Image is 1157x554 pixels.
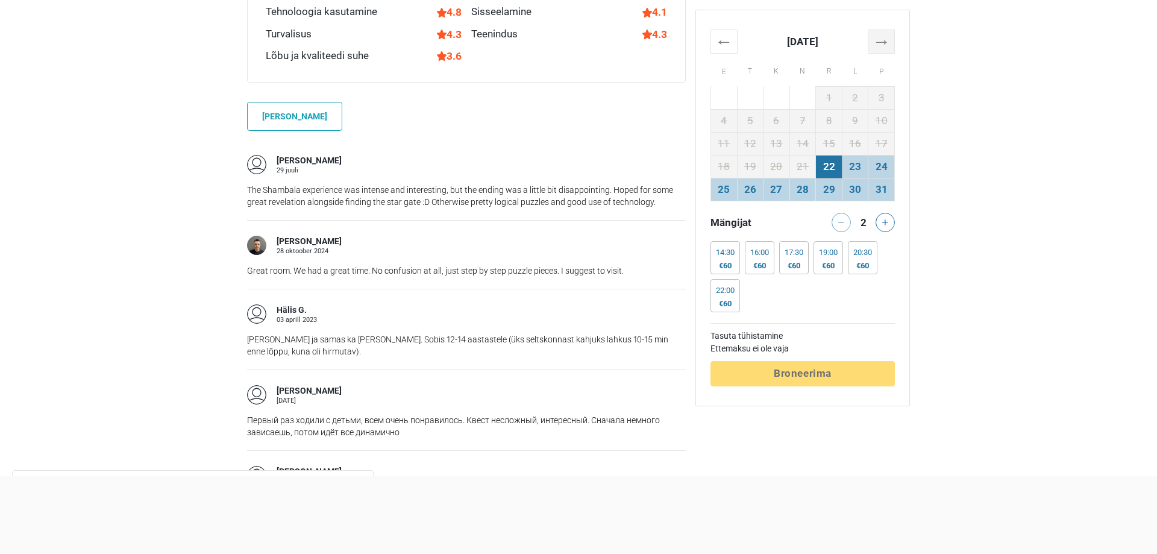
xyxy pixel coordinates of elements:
[816,53,842,86] th: R
[247,102,342,131] a: [PERSON_NAME]
[247,333,686,357] p: [PERSON_NAME] ja samas ka [PERSON_NAME]. Sobis 12-14 aastastele (üks seltskonnast kahjuks lahkus ...
[868,178,895,201] td: 31
[816,86,842,109] td: 1
[785,248,803,257] div: 17:30
[276,476,882,551] iframe: Advertisement
[711,53,738,86] th: E
[868,155,895,178] td: 24
[819,261,838,271] div: €60
[710,330,895,342] td: Tasuta tühistamine
[842,86,868,109] td: 2
[266,27,312,42] div: Turvalisus
[816,178,842,201] td: 29
[277,385,342,397] div: [PERSON_NAME]
[716,286,735,295] div: 22:00
[277,397,342,404] div: [DATE]
[266,4,377,20] div: Tehnoloogia kasutamine
[716,261,735,271] div: €60
[868,86,895,109] td: 3
[842,109,868,132] td: 9
[737,53,763,86] th: T
[842,155,868,178] td: 23
[642,27,667,42] div: 4.3
[711,109,738,132] td: 4
[868,109,895,132] td: 10
[277,466,342,478] div: [PERSON_NAME]
[277,236,342,248] div: [PERSON_NAME]
[737,109,763,132] td: 5
[471,27,518,42] div: Teenindus
[277,248,342,254] div: 28 oktoober 2024
[853,261,872,271] div: €60
[711,178,738,201] td: 25
[277,155,342,167] div: [PERSON_NAME]
[711,30,738,53] th: ←
[471,4,531,20] div: Sisseelamine
[437,27,462,42] div: 4.3
[716,299,735,309] div: €60
[710,342,895,355] td: Ettemaksu ei ole vaja
[842,132,868,155] td: 16
[816,155,842,178] td: 22
[277,304,317,316] div: Hälis G.
[737,132,763,155] td: 12
[763,109,790,132] td: 6
[737,30,868,53] th: [DATE]
[437,4,462,20] div: 4.8
[437,48,462,64] div: 3.6
[642,4,667,20] div: 4.1
[789,132,816,155] td: 14
[737,155,763,178] td: 19
[277,316,317,323] div: 03 aprill 2023
[868,53,895,86] th: P
[247,184,686,208] p: The Shambala experience was intense and interesting, but the ending was a little bit disappointin...
[816,132,842,155] td: 15
[789,53,816,86] th: N
[789,109,816,132] td: 7
[266,48,369,64] div: Lõbu ja kvaliteedi suhe
[789,155,816,178] td: 21
[737,178,763,201] td: 26
[706,213,803,232] div: Mängijat
[789,178,816,201] td: 28
[763,53,790,86] th: K
[12,470,374,542] div: See veebileht kasutab enda ja kolmandate osapoolte küpsiseid, et tuua sinuni parim kasutajakogemu...
[853,248,872,257] div: 20:30
[868,30,895,53] th: →
[816,109,842,132] td: 8
[868,132,895,155] td: 17
[247,265,686,277] p: Great room. We had a great time. No confusion at all, just step by step puzzle pieces. I suggest ...
[750,248,769,257] div: 16:00
[711,155,738,178] td: 18
[277,167,342,174] div: 29 juuli
[785,261,803,271] div: €60
[247,414,686,438] p: Первый раз ходили с детьми, всем очень понравилось. Квест несложный, интересный. Сначала немного ...
[856,213,871,230] div: 2
[716,248,735,257] div: 14:30
[842,53,868,86] th: L
[711,132,738,155] td: 11
[763,155,790,178] td: 20
[763,132,790,155] td: 13
[763,178,790,201] td: 27
[842,178,868,201] td: 30
[819,248,838,257] div: 19:00
[750,261,769,271] div: €60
